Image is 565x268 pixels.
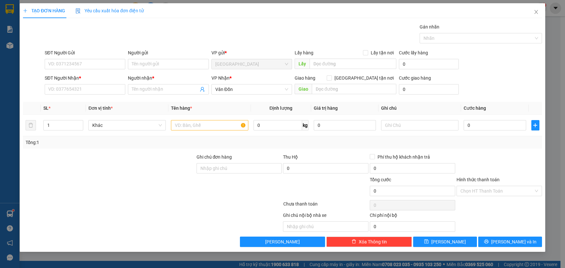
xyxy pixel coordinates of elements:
div: Chưa thanh toán [283,200,369,212]
span: Đơn vị tính [88,106,113,111]
span: kg [302,120,309,130]
input: Ghi Chú [381,120,458,130]
input: Dọc đường [312,84,396,94]
span: Giao hàng [295,75,315,81]
input: 0 [314,120,376,130]
input: Nhập ghi chú [283,221,368,232]
button: delete [26,120,36,130]
label: Cước giao hàng [399,75,431,81]
span: TẠO ĐƠN HÀNG [23,8,65,13]
span: Hà Nội [215,59,288,69]
span: VP Nhận [211,75,230,81]
th: Ghi chú [379,102,461,115]
span: SL [43,106,49,111]
label: Hình thức thanh toán [457,177,500,182]
input: Ghi chú đơn hàng [197,163,282,173]
label: Gán nhãn [420,24,439,29]
span: Xóa Thông tin [359,238,387,245]
img: icon [75,8,81,14]
span: plus [23,8,28,13]
button: plus [531,120,539,130]
span: [GEOGRAPHIC_DATA] tận nơi [332,74,396,82]
button: [PERSON_NAME] [240,237,325,247]
span: plus [532,123,539,128]
span: Giá trị hàng [314,106,338,111]
span: Cước hàng [464,106,486,111]
span: save [424,239,429,244]
span: Lấy hàng [295,50,313,55]
div: Người nhận [128,74,209,82]
div: VP gửi [211,49,292,56]
span: Khác [92,120,162,130]
span: Phí thu hộ khách nhận trả [375,153,433,161]
span: Giao [295,84,312,94]
span: [PERSON_NAME] [265,238,300,245]
span: Yêu cầu xuất hóa đơn điện tử [75,8,144,13]
input: VD: Bàn, Ghế [171,120,248,130]
span: user-add [200,87,205,92]
button: printer[PERSON_NAME] và In [478,237,542,247]
div: SĐT Người Gửi [45,49,125,56]
span: Vân Đồn [215,84,288,94]
span: Tổng cước [370,177,391,182]
div: Chi phí nội bộ [370,212,455,221]
span: [PERSON_NAME] và In [491,238,537,245]
span: Định lượng [269,106,292,111]
span: Tên hàng [171,106,192,111]
div: Ghi chú nội bộ nhà xe [283,212,368,221]
span: delete [352,239,356,244]
div: Tổng: 1 [26,139,218,146]
span: close [534,9,539,15]
button: save[PERSON_NAME] [413,237,477,247]
span: Thu Hộ [283,154,298,160]
button: Close [527,3,545,21]
button: deleteXóa Thông tin [326,237,412,247]
span: Lấy [295,59,310,69]
label: Cước lấy hàng [399,50,428,55]
span: [PERSON_NAME] [431,238,466,245]
span: Lấy tận nơi [368,49,396,56]
input: Dọc đường [310,59,396,69]
input: Cước lấy hàng [399,59,459,69]
input: Cước giao hàng [399,84,459,95]
span: printer [484,239,489,244]
label: Ghi chú đơn hàng [197,154,232,160]
div: SĐT Người Nhận [45,74,125,82]
div: Người gửi [128,49,209,56]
